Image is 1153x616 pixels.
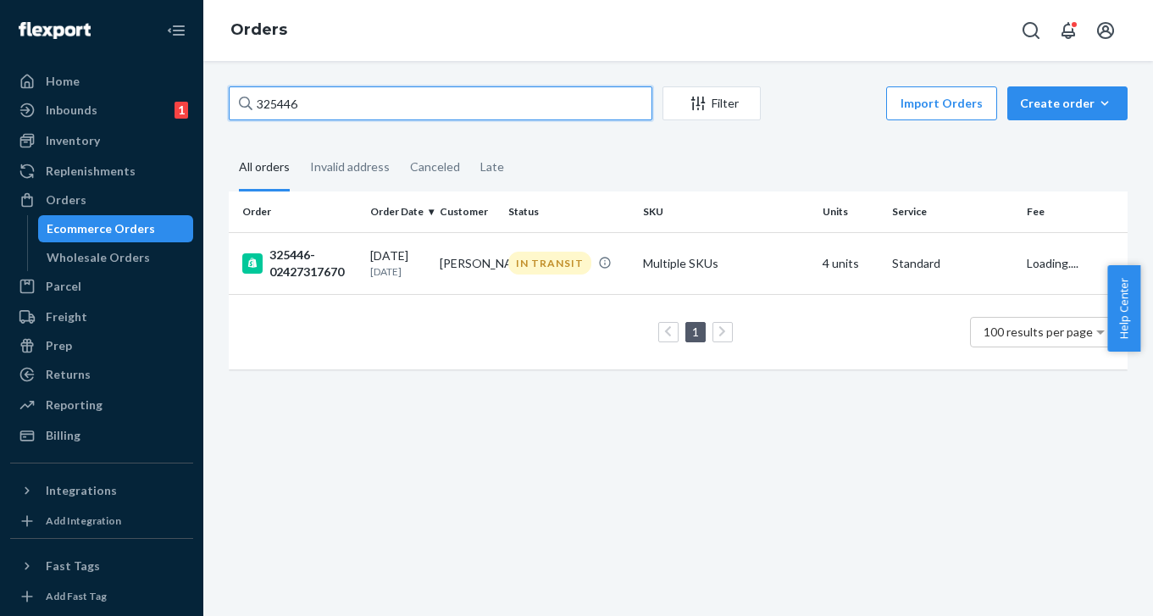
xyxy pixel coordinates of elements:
[46,397,103,413] div: Reporting
[636,191,816,232] th: SKU
[46,589,107,603] div: Add Fast Tag
[10,391,193,419] a: Reporting
[47,249,150,266] div: Wholesale Orders
[984,325,1093,339] span: 100 results per page
[46,308,87,325] div: Freight
[46,191,86,208] div: Orders
[38,244,194,271] a: Wholesale Orders
[10,68,193,95] a: Home
[636,232,816,294] td: Multiple SKUs
[46,482,117,499] div: Integrations
[410,145,460,189] div: Canceled
[816,191,884,232] th: Units
[1020,191,1128,232] th: Fee
[46,102,97,119] div: Inbounds
[892,255,1013,272] p: Standard
[1020,95,1115,112] div: Create order
[46,132,100,149] div: Inventory
[10,97,193,124] a: Inbounds1
[1014,14,1048,47] button: Open Search Box
[886,86,997,120] button: Import Orders
[480,145,504,189] div: Late
[47,220,155,237] div: Ecommerce Orders
[1089,14,1123,47] button: Open account menu
[663,95,760,112] div: Filter
[363,191,432,232] th: Order Date
[10,361,193,388] a: Returns
[229,86,652,120] input: Search orders
[1107,265,1140,352] button: Help Center
[10,186,193,214] a: Orders
[310,145,390,189] div: Invalid address
[502,191,636,232] th: Status
[440,204,495,219] div: Customer
[46,73,80,90] div: Home
[46,558,100,574] div: Fast Tags
[46,427,80,444] div: Billing
[230,20,287,39] a: Orders
[370,247,425,279] div: [DATE]
[1051,14,1085,47] button: Open notifications
[10,477,193,504] button: Integrations
[885,191,1020,232] th: Service
[433,232,502,294] td: [PERSON_NAME]
[46,366,91,383] div: Returns
[10,303,193,330] a: Freight
[10,273,193,300] a: Parcel
[19,22,91,39] img: Flexport logo
[46,513,121,528] div: Add Integration
[508,252,591,275] div: IN TRANSIT
[689,325,702,339] a: Page 1 is your current page
[159,14,193,47] button: Close Navigation
[46,278,81,295] div: Parcel
[816,232,884,294] td: 4 units
[1007,86,1128,120] button: Create order
[175,102,188,119] div: 1
[10,158,193,185] a: Replenishments
[46,337,72,354] div: Prep
[10,332,193,359] a: Prep
[217,6,301,55] ol: breadcrumbs
[10,511,193,531] a: Add Integration
[46,163,136,180] div: Replenishments
[10,586,193,607] a: Add Fast Tag
[229,191,363,232] th: Order
[10,127,193,154] a: Inventory
[370,264,425,279] p: [DATE]
[10,552,193,580] button: Fast Tags
[10,422,193,449] a: Billing
[662,86,761,120] button: Filter
[239,145,290,191] div: All orders
[242,247,357,280] div: 325446-02427317670
[1020,232,1128,294] td: Loading....
[38,215,194,242] a: Ecommerce Orders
